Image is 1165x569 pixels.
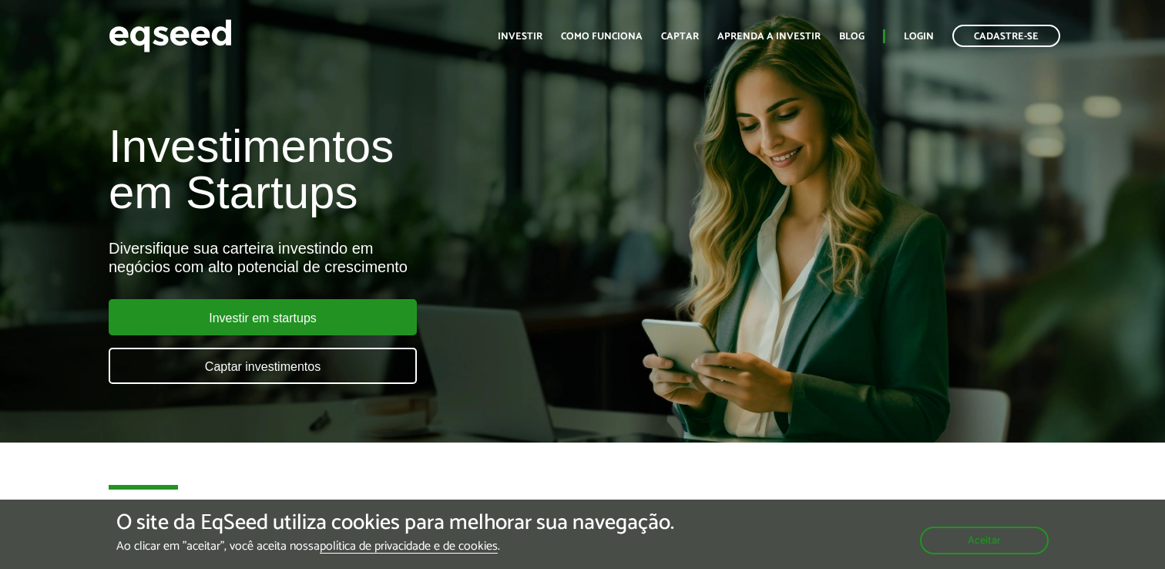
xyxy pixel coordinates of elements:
a: Captar [661,32,699,42]
div: Diversifique sua carteira investindo em negócios com alto potencial de crescimento [109,239,668,276]
button: Aceitar [920,527,1049,554]
a: Investir em startups [109,299,417,335]
a: Como funciona [561,32,643,42]
a: Blog [839,32,865,42]
h5: O site da EqSeed utiliza cookies para melhorar sua navegação. [116,511,674,535]
p: Ao clicar em "aceitar", você aceita nossa . [116,539,674,554]
a: Cadastre-se [952,25,1060,47]
img: EqSeed [109,15,232,56]
a: Login [904,32,934,42]
a: Aprenda a investir [717,32,821,42]
h1: Investimentos em Startups [109,123,668,216]
a: Captar investimentos [109,348,417,384]
a: Investir [498,32,542,42]
a: política de privacidade e de cookies [320,540,498,554]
